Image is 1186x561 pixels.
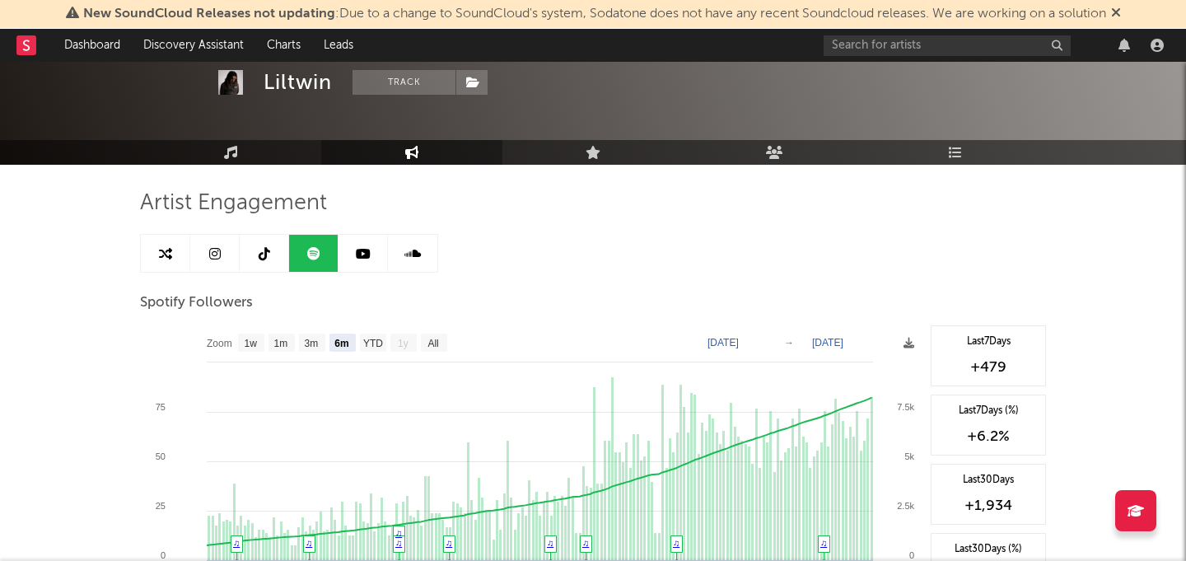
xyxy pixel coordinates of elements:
[395,538,402,548] a: ♫
[446,538,452,548] a: ♫
[940,427,1037,446] div: +6.2 %
[897,501,914,511] text: 2.5k
[940,358,1037,377] div: +479
[353,70,455,95] button: Track
[305,338,319,349] text: 3m
[824,35,1071,56] input: Search for artists
[207,338,232,349] text: Zoom
[940,334,1037,349] div: Last 7 Days
[363,338,383,349] text: YTD
[274,338,288,349] text: 1m
[83,7,335,21] span: New SoundCloud Releases not updating
[582,538,589,548] a: ♫
[784,337,794,348] text: →
[547,538,553,548] a: ♫
[53,29,132,62] a: Dashboard
[398,338,409,349] text: 1y
[306,538,312,548] a: ♫
[264,70,332,95] div: Liltwin
[132,29,255,62] a: Discovery Assistant
[140,293,253,313] span: Spotify Followers
[156,501,166,511] text: 25
[904,451,914,461] text: 5k
[940,542,1037,557] div: Last 30 Days (%)
[161,550,166,560] text: 0
[1111,7,1121,21] span: Dismiss
[140,194,327,213] span: Artist Engagement
[427,338,438,349] text: All
[940,496,1037,516] div: +1,934
[940,473,1037,488] div: Last 30 Days
[156,451,166,461] text: 50
[156,402,166,412] text: 75
[940,404,1037,418] div: Last 7 Days (%)
[312,29,365,62] a: Leads
[245,338,258,349] text: 1w
[707,337,739,348] text: [DATE]
[334,338,348,349] text: 6m
[673,538,679,548] a: ♫
[897,402,914,412] text: 7.5k
[812,337,843,348] text: [DATE]
[395,528,402,538] a: ♫
[255,29,312,62] a: Charts
[233,538,240,548] a: ♫
[83,7,1106,21] span: : Due to a change to SoundCloud's system, Sodatone does not have any recent Soundcloud releases. ...
[909,550,914,560] text: 0
[820,538,827,548] a: ♫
